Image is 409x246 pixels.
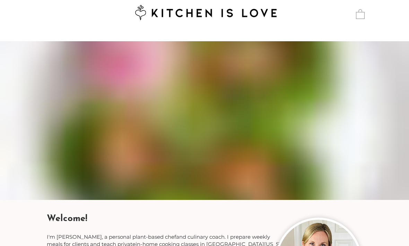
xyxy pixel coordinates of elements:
span: Welcome! [47,214,87,223]
img: Kitchen is Love logo [130,4,278,21]
span: and culinary coach. I prepare weekly [176,234,270,240]
span: I'm [PERSON_NAME], a personal plant-based chef [47,234,176,240]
